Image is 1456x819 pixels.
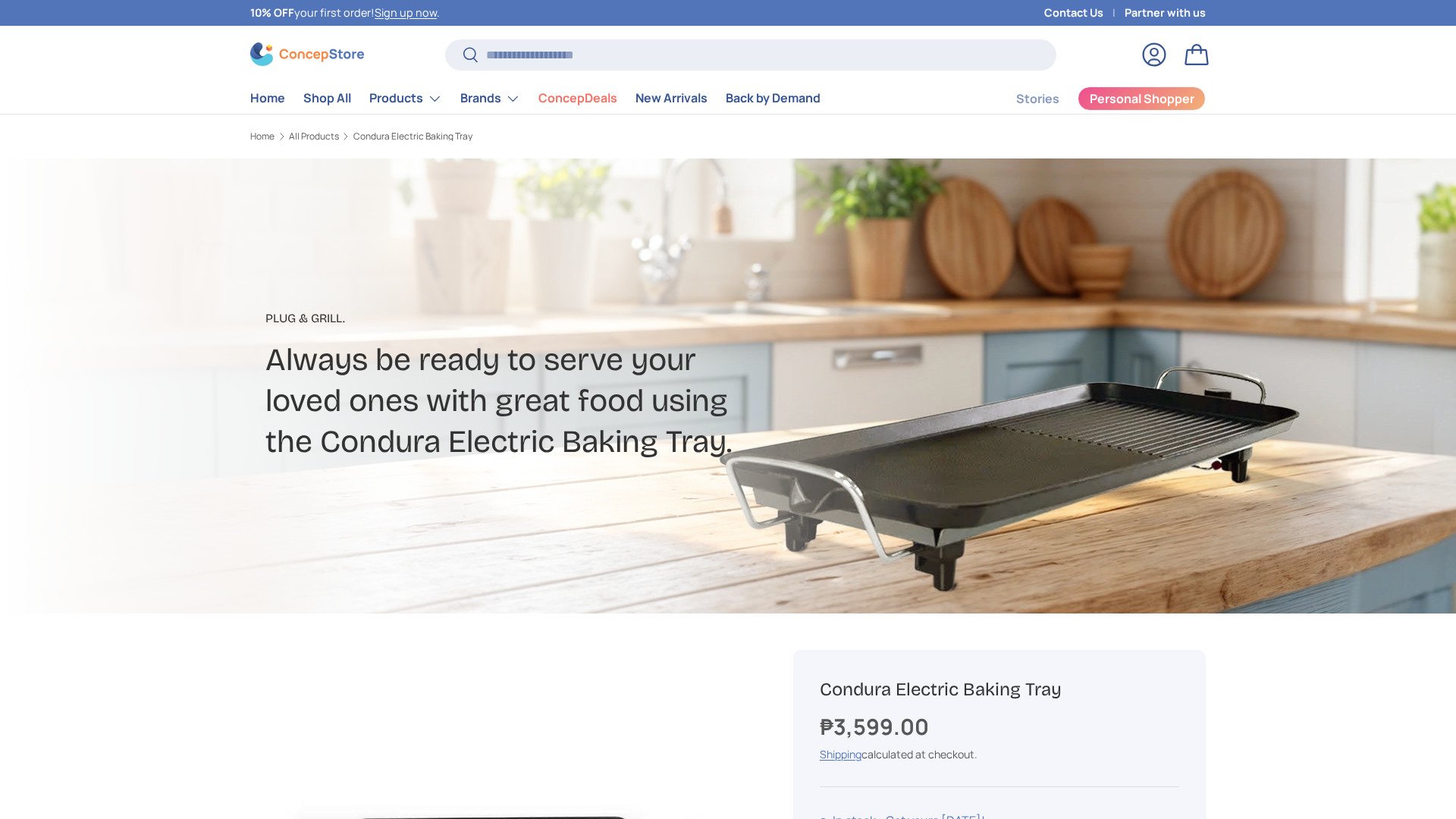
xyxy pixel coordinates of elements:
span: Personal Shopper [1090,93,1194,105]
a: Condura Electric Baking Tray [353,132,472,141]
nav: Secondary [980,83,1206,114]
strong: 10% OFF [250,5,294,20]
img: ConcepStore [250,42,364,66]
div: calculated at checkout. [820,746,1179,762]
nav: Breadcrumbs [250,130,757,143]
a: Home [250,132,275,141]
a: Sign up now [375,5,437,20]
a: Partner with us [1125,5,1206,21]
a: All Products [289,132,339,141]
a: Personal Shopper [1078,86,1206,111]
h2: Always be ready to serve your loved ones with great food using the Condura Electric Baking Tray. [265,340,848,463]
summary: Products [360,83,451,114]
nav: Primary [250,83,821,114]
strong: ₱3,599.00 [820,711,933,742]
summary: Brands [451,83,529,114]
p: Plug & Grill. [265,309,848,328]
a: Shop All [303,83,351,113]
a: New Arrivals [635,83,708,113]
a: Contact Us [1044,5,1125,21]
a: Products [369,83,442,114]
a: Back by Demand [726,83,821,113]
a: ConcepDeals [538,83,617,113]
a: Shipping [820,747,861,761]
a: Home [250,83,285,113]
a: Stories [1016,84,1059,114]
h1: Condura Electric Baking Tray [820,678,1179,701]
a: Brands [460,83,520,114]
p: your first order! . [250,5,440,21]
